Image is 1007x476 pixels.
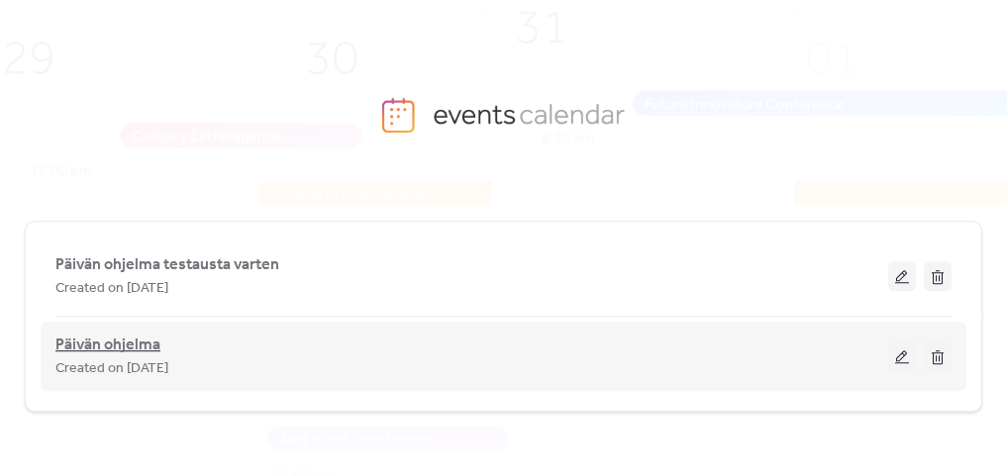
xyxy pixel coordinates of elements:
span: Created on [DATE] [55,357,168,381]
span: Created on [DATE] [55,277,168,301]
a: Päivän ohjelma [55,339,160,351]
span: Päivän ohjelma testausta varten [55,253,279,277]
span: Päivän ohjelma [55,333,160,357]
a: Päivän ohjelma testausta varten [55,259,279,270]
